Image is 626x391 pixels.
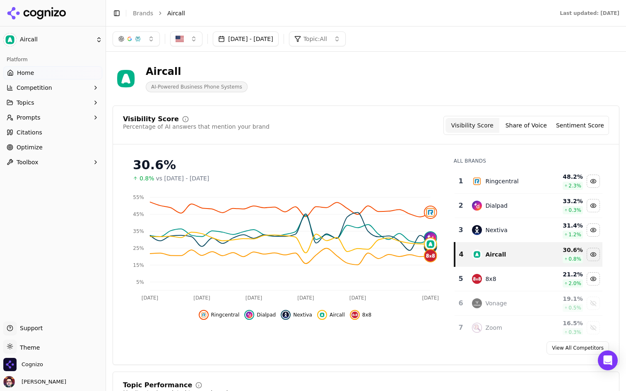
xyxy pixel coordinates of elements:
[568,207,581,213] span: 0.3 %
[17,158,39,166] span: Toolbox
[246,295,262,301] tspan: [DATE]
[458,323,464,333] div: 7
[485,177,518,185] div: Ringcentral
[146,82,248,92] span: AI-Powered Business Phone Systems
[472,323,482,333] img: zoom
[545,197,583,205] div: 33.2 %
[352,312,358,318] img: 8x8
[458,225,464,235] div: 3
[244,310,276,320] button: Hide dialpad data
[22,361,43,368] span: Cognizo
[458,274,464,284] div: 5
[425,232,436,244] img: dialpad
[560,10,619,17] div: Last updated: [DATE]
[455,218,602,242] tr: 3nextivaNextiva31.4%1.2%Hide nextiva data
[18,378,66,386] span: [PERSON_NAME]
[281,310,312,320] button: Hide nextiva data
[455,291,602,316] tr: 6vonageVonage19.1%0.5%Show vonage data
[349,295,366,301] tspan: [DATE]
[156,174,209,182] span: vs [DATE] - [DATE]
[455,316,602,340] tr: 7zoomZoom16.5%0.3%Show zoom data
[133,158,437,173] div: 30.6%
[362,312,371,318] span: 8x8
[17,113,41,122] span: Prompts
[587,248,600,261] button: Hide aircall data
[458,176,464,186] div: 1
[459,249,464,259] div: 4
[142,295,159,301] tspan: [DATE]
[547,341,609,355] a: View All Competitors
[3,358,17,371] img: Cognizo
[282,312,289,318] img: nextiva
[587,223,600,237] button: Hide nextiva data
[257,312,276,318] span: Dialpad
[587,321,600,334] button: Show zoom data
[568,256,581,262] span: 0.8 %
[3,96,102,109] button: Topics
[317,310,345,320] button: Hide aircall data
[330,312,345,318] span: Aircall
[193,295,210,301] tspan: [DATE]
[133,262,144,268] tspan: 15%
[3,111,102,124] button: Prompts
[136,279,144,285] tspan: 5%
[499,118,553,133] button: Share of Voice
[3,33,17,46] img: Aircall
[485,226,507,234] div: Nextiva
[20,36,92,43] span: Aircall
[176,35,184,43] img: United States
[485,275,496,283] div: 8x8
[123,116,179,122] div: Visibility Score
[17,324,43,332] span: Support
[425,238,436,250] img: aircall
[458,298,464,308] div: 6
[246,312,253,318] img: dialpad
[133,10,153,17] a: Brands
[458,201,464,211] div: 2
[3,126,102,139] a: Citations
[455,267,602,291] tr: 58x88x821.2%2.0%Hide 8x8 data
[545,270,583,278] div: 21.2 %
[545,319,583,327] div: 16.5 %
[3,358,43,371] button: Open organization switcher
[17,128,42,137] span: Citations
[133,9,543,17] nav: breadcrumb
[568,329,581,336] span: 0.3 %
[472,176,482,186] img: ringcentral
[472,298,482,308] img: vonage
[545,295,583,303] div: 19.1 %
[211,312,240,318] span: Ringcentral
[200,312,207,318] img: ringcentral
[3,53,102,66] div: Platform
[485,201,508,210] div: Dialpad
[297,295,314,301] tspan: [DATE]
[472,225,482,235] img: nextiva
[455,169,602,194] tr: 1ringcentralRingcentral48.2%2.3%Hide ringcentral data
[167,9,185,17] span: Aircall
[303,35,327,43] span: Topic: All
[598,350,618,370] div: Open Intercom Messenger
[319,312,325,318] img: aircall
[472,201,482,211] img: dialpad
[3,81,102,94] button: Competition
[587,199,600,212] button: Hide dialpad data
[485,250,506,259] div: Aircall
[422,295,439,301] tspan: [DATE]
[587,297,600,310] button: Show vonage data
[17,69,34,77] span: Home
[472,249,482,259] img: aircall
[587,272,600,285] button: Hide 8x8 data
[3,156,102,169] button: Toolbox
[140,174,154,182] span: 0.8%
[3,141,102,154] a: Optimize
[199,310,240,320] button: Hide ringcentral data
[455,242,602,267] tr: 4aircallAircall30.6%0.8%Hide aircall data
[445,118,499,133] button: Visibility Score
[17,98,34,107] span: Topics
[553,118,607,133] button: Sentiment Score
[17,143,43,151] span: Optimize
[455,194,602,218] tr: 2dialpadDialpad33.2%0.3%Hide dialpad data
[113,65,139,92] img: Aircall
[485,324,502,332] div: Zoom
[568,280,581,287] span: 2.0 %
